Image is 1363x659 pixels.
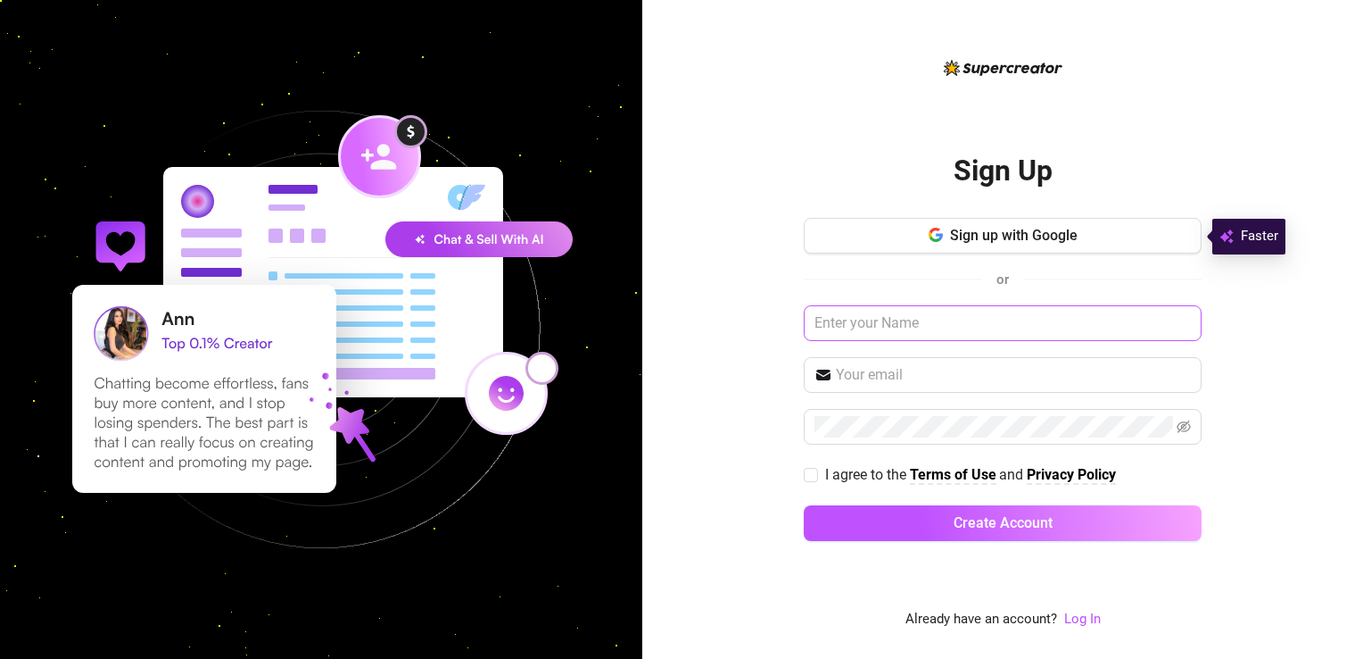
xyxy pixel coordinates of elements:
button: Sign up with Google [804,218,1202,254]
a: Log In [1064,609,1101,630]
span: eye-invisible [1177,420,1191,434]
input: Enter your Name [804,305,1202,341]
h2: Sign Up [954,153,1053,189]
span: Faster [1241,226,1278,247]
img: signup-background-D0MIrEPF.svg [12,21,630,638]
strong: Privacy Policy [1027,466,1116,483]
a: Log In [1064,611,1101,627]
span: I agree to the [825,466,910,483]
img: logo-BBDzfeDw.svg [944,60,1062,76]
button: Create Account [804,505,1202,541]
span: or [996,271,1009,288]
img: svg%3e [1219,226,1234,247]
input: Your email [836,364,1191,386]
a: Terms of Use [910,466,996,485]
span: and [999,466,1027,483]
span: Sign up with Google [950,227,1078,244]
span: Already have an account? [905,609,1057,630]
span: Create Account [954,514,1053,531]
strong: Terms of Use [910,466,996,483]
a: Privacy Policy [1027,466,1116,485]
